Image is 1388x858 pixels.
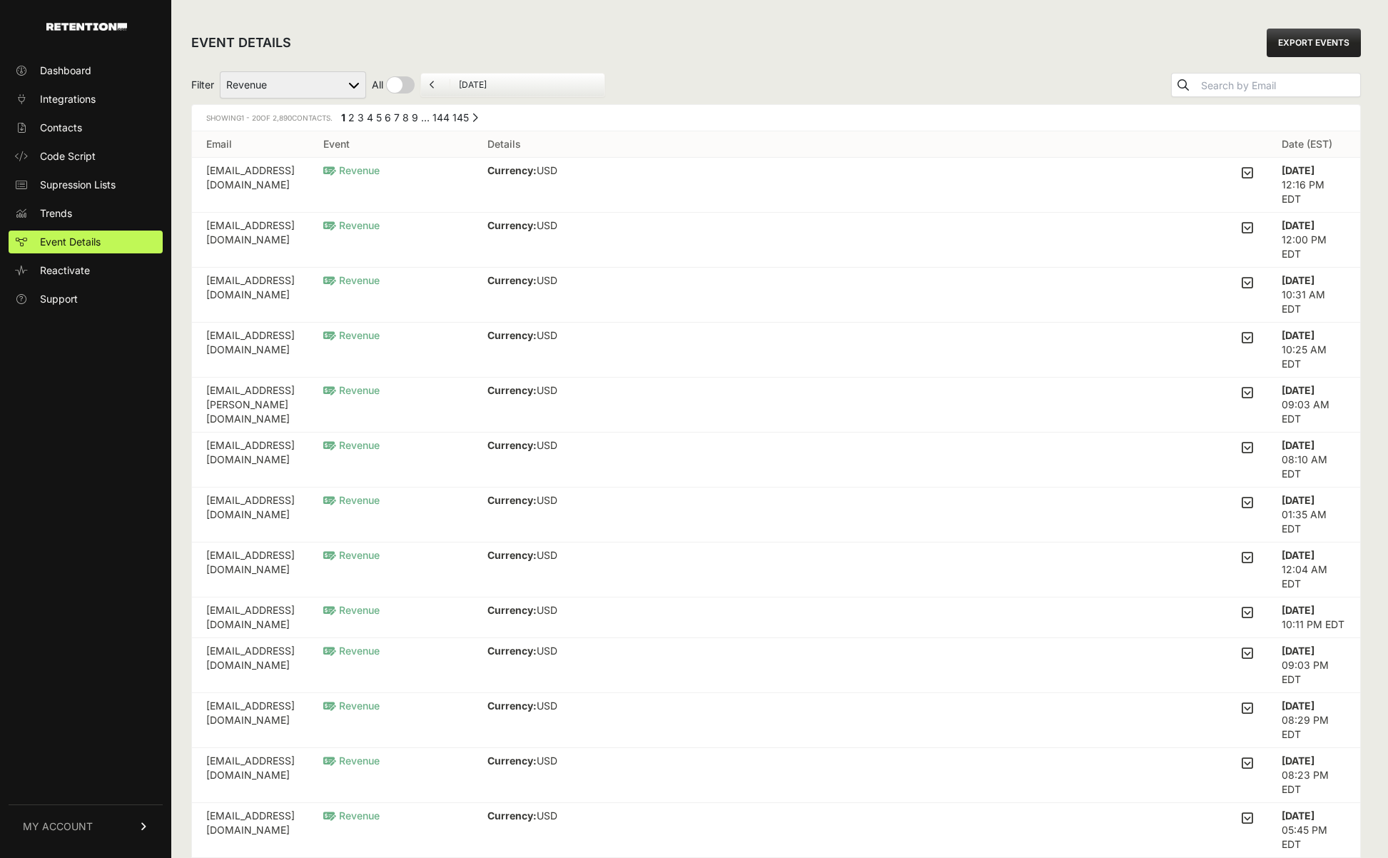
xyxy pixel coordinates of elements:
[1267,29,1361,57] a: EXPORT EVENTS
[192,803,309,858] td: [EMAIL_ADDRESS][DOMAIN_NAME]
[1282,809,1314,822] strong: [DATE]
[358,111,364,123] a: Page 3
[191,33,291,53] h2: EVENT DETAILS
[338,111,478,128] div: Pagination
[1282,274,1314,286] strong: [DATE]
[40,292,78,306] span: Support
[1282,604,1314,616] strong: [DATE]
[40,121,82,135] span: Contacts
[1267,542,1360,597] td: 12:04 AM EDT
[487,645,537,657] strong: Currency:
[323,604,380,616] span: Revenue
[1282,494,1314,506] strong: [DATE]
[9,259,163,282] a: Reactivate
[487,700,537,712] strong: Currency:
[487,218,620,233] p: USD
[376,111,382,123] a: Page 5
[487,329,537,341] strong: Currency:
[206,111,333,125] div: Showing of
[1267,323,1360,378] td: 10:25 AM EDT
[487,548,622,562] p: USD
[192,638,309,693] td: [EMAIL_ADDRESS][DOMAIN_NAME]
[1267,693,1360,748] td: 08:29 PM EDT
[487,604,537,616] strong: Currency:
[487,164,537,176] strong: Currency:
[487,494,537,506] strong: Currency:
[23,819,93,834] span: MY ACCOUNT
[487,219,537,231] strong: Currency:
[9,231,163,253] a: Event Details
[323,549,380,561] span: Revenue
[46,23,127,31] img: Retention.com
[487,438,622,453] p: USD
[9,804,163,848] a: MY ACCOUNT
[1198,76,1360,96] input: Search by Email
[1267,158,1360,213] td: 12:16 PM EDT
[192,542,309,597] td: [EMAIL_ADDRESS][DOMAIN_NAME]
[1282,645,1314,657] strong: [DATE]
[323,809,380,822] span: Revenue
[323,164,380,176] span: Revenue
[487,603,622,617] p: USD
[9,145,163,168] a: Code Script
[40,263,90,278] span: Reactivate
[1267,131,1360,158] th: Date (EST)
[1282,164,1314,176] strong: [DATE]
[9,202,163,225] a: Trends
[487,163,620,178] p: USD
[473,131,1267,158] th: Details
[1282,439,1314,451] strong: [DATE]
[1282,700,1314,712] strong: [DATE]
[487,699,606,713] p: USD
[40,206,72,221] span: Trends
[40,235,101,249] span: Event Details
[1267,268,1360,323] td: 10:31 AM EDT
[487,439,537,451] strong: Currency:
[1267,748,1360,803] td: 08:23 PM EDT
[309,131,473,158] th: Event
[487,809,537,822] strong: Currency:
[1267,433,1360,488] td: 08:10 AM EDT
[1267,488,1360,542] td: 01:35 AM EDT
[487,493,622,508] p: USD
[1267,638,1360,693] td: 09:03 PM EDT
[323,384,380,396] span: Revenue
[487,549,537,561] strong: Currency:
[487,383,620,398] p: USD
[487,384,537,396] strong: Currency:
[192,213,309,268] td: [EMAIL_ADDRESS][DOMAIN_NAME]
[1282,329,1314,341] strong: [DATE]
[192,433,309,488] td: [EMAIL_ADDRESS][DOMAIN_NAME]
[192,323,309,378] td: [EMAIL_ADDRESS][DOMAIN_NAME]
[323,494,380,506] span: Revenue
[487,754,537,767] strong: Currency:
[1282,549,1314,561] strong: [DATE]
[421,111,430,123] span: …
[9,173,163,196] a: Supression Lists
[1267,378,1360,433] td: 09:03 AM EDT
[270,113,333,122] span: Contacts.
[192,131,309,158] th: Email
[323,219,380,231] span: Revenue
[1267,213,1360,268] td: 12:00 PM EDT
[487,644,621,658] p: USD
[367,111,373,123] a: Page 4
[9,88,163,111] a: Integrations
[1267,597,1360,638] td: 10:11 PM EDT
[323,754,380,767] span: Revenue
[1282,384,1314,396] strong: [DATE]
[487,809,620,823] p: USD
[385,111,391,123] a: Page 6
[40,92,96,106] span: Integrations
[487,754,622,768] p: USD
[9,116,163,139] a: Contacts
[40,149,96,163] span: Code Script
[9,59,163,82] a: Dashboard
[40,178,116,192] span: Supression Lists
[394,111,400,123] a: Page 7
[452,111,469,123] a: Page 145
[192,158,309,213] td: [EMAIL_ADDRESS][DOMAIN_NAME]
[192,748,309,803] td: [EMAIL_ADDRESS][DOMAIN_NAME]
[192,268,309,323] td: [EMAIL_ADDRESS][DOMAIN_NAME]
[241,113,260,122] span: 1 - 20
